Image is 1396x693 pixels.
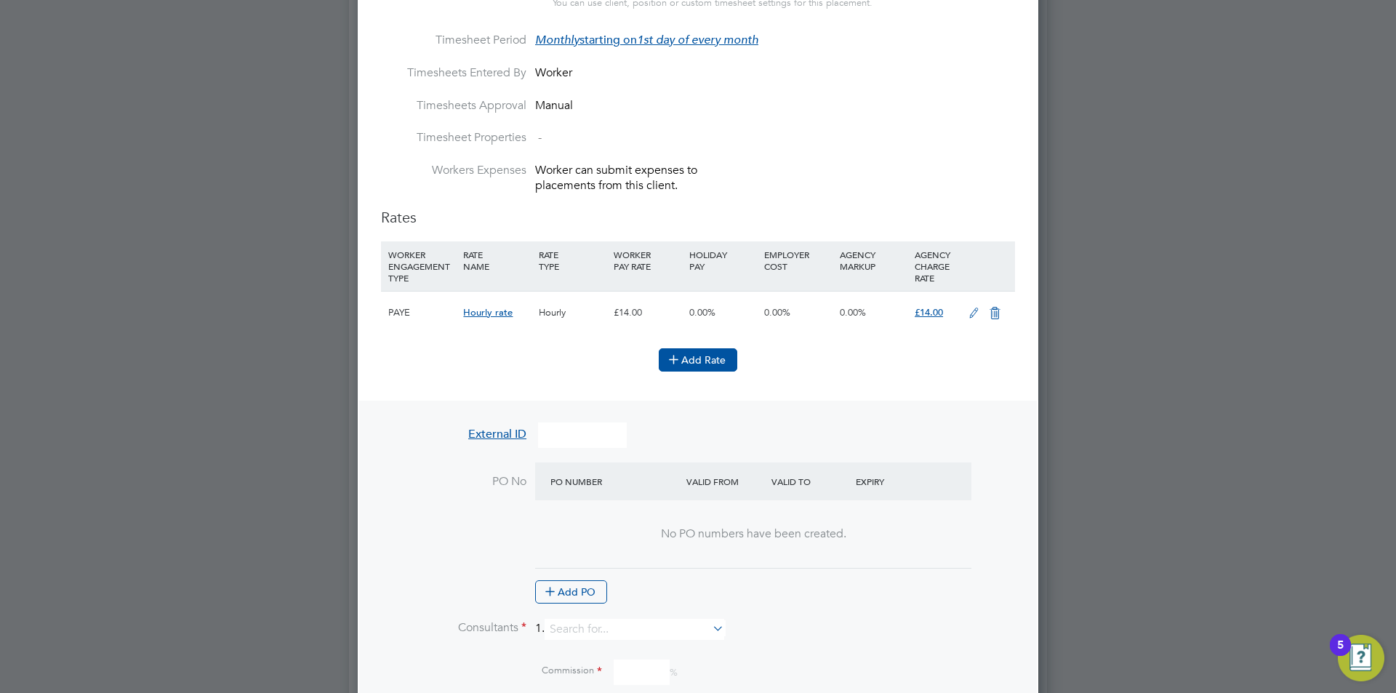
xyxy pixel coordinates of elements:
em: 1st day of every month [637,33,758,47]
div: HOLIDAY PAY [686,241,761,279]
div: EMPLOYER COST [761,241,835,279]
div: RATE NAME [460,241,534,279]
div: PO Number [547,468,683,494]
em: Monthly [535,33,579,47]
label: Workers Expenses [381,163,526,178]
label: Consultants [381,620,526,636]
label: Timesheet Period [381,33,526,48]
input: Search for... [545,619,724,640]
span: % [457,666,678,678]
div: WORKER ENGAGEMENT TYPE [385,241,460,291]
div: Valid To [768,468,853,494]
div: AGENCY CHARGE RATE [911,241,961,291]
div: RATE TYPE [535,241,610,279]
button: Add Rate [659,348,737,372]
div: Expiry [852,468,937,494]
span: 0.00% [689,306,715,319]
span: Hourly rate [463,306,513,319]
span: £14.00 [915,306,943,319]
div: AGENCY MARKUP [836,241,911,279]
label: Timesheets Entered By [381,65,526,81]
span: 0.00% [840,306,866,319]
li: 1. [381,619,1015,654]
h3: Rates [381,208,1015,227]
div: Valid From [683,468,768,494]
div: WORKER PAY RATE [610,241,685,279]
div: £14.00 [610,292,685,334]
span: Worker [535,65,572,80]
span: Manual [535,98,573,113]
span: Worker can submit expenses to placements from this client. [535,163,697,193]
span: 0.00% [764,306,790,319]
label: Commission [457,665,602,679]
button: Add PO [535,580,607,604]
div: 5 [1337,645,1344,664]
div: No PO numbers have been created. [550,526,957,542]
div: Hourly [535,292,610,334]
button: Open Resource Center, 5 new notifications [1338,635,1384,681]
label: PO No [381,474,526,489]
label: Timesheet Properties [381,130,526,145]
span: starting on [535,33,758,47]
div: PAYE [385,292,460,334]
span: External ID [468,427,526,441]
span: - [538,130,542,145]
label: Timesheets Approval [381,98,526,113]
